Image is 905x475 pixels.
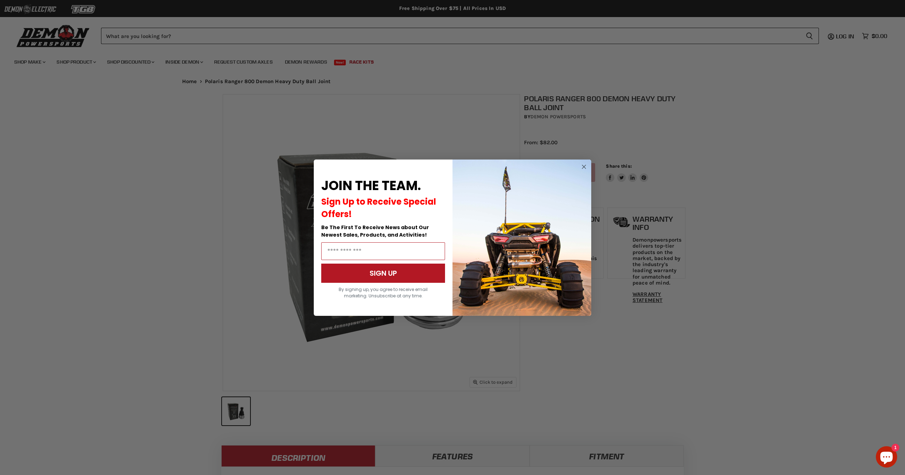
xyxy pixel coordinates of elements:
[579,162,588,171] button: Close dialog
[339,286,428,299] span: By signing up, you agree to receive email marketing. Unsubscribe at any time.
[321,242,445,260] input: Email Address
[452,160,591,316] img: a9095488-b6e7-41ba-879d-588abfab540b.jpeg
[321,224,429,238] span: Be The First To Receive News about Our Newest Sales, Products, and Activities!
[321,196,436,220] span: Sign Up to Receive Special Offers!
[321,177,421,195] span: JOIN THE TEAM.
[321,264,445,283] button: SIGN UP
[874,446,899,469] inbox-online-store-chat: Shopify online store chat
